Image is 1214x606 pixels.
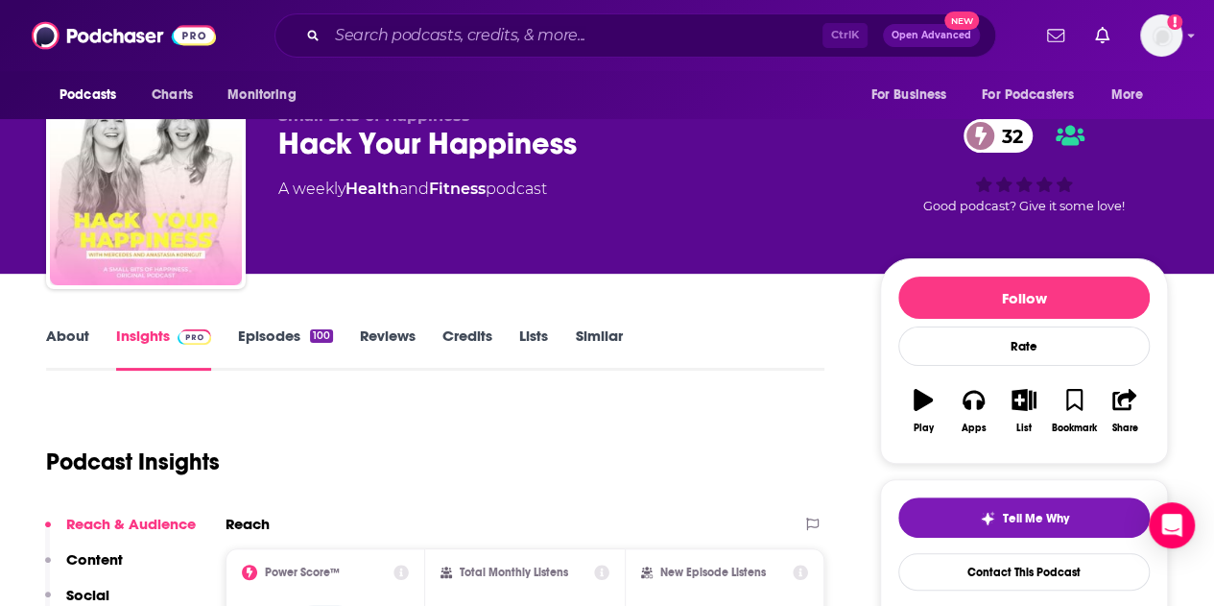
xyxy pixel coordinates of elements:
[265,566,340,579] h2: Power Score™
[1167,14,1182,30] svg: Add a profile image
[1111,82,1144,109] span: More
[50,93,242,285] img: Hack Your Happiness
[883,24,980,47] button: Open AdvancedNew
[1039,19,1072,52] a: Show notifications dropdown
[857,77,970,113] button: open menu
[345,180,399,198] a: Health
[822,23,868,48] span: Ctrl K
[46,327,89,371] a: About
[999,376,1049,446] button: List
[278,178,547,201] div: A weekly podcast
[116,327,211,371] a: InsightsPodchaser Pro
[1111,423,1137,434] div: Share
[152,82,193,109] span: Charts
[226,515,270,533] h2: Reach
[892,31,971,40] span: Open Advanced
[227,82,296,109] span: Monitoring
[66,586,109,604] p: Social
[923,199,1125,213] span: Good podcast? Give it some love!
[1049,376,1099,446] button: Bookmark
[962,423,987,434] div: Apps
[969,77,1102,113] button: open menu
[238,327,333,371] a: Episodes100
[880,107,1168,226] div: 32Good podcast? Give it some love!
[1140,14,1182,57] span: Logged in as gabrielle.gantz
[1052,423,1097,434] div: Bookmark
[575,327,622,371] a: Similar
[898,497,1150,538] button: tell me why sparkleTell Me Why
[442,327,492,371] a: Credits
[66,515,196,533] p: Reach & Audience
[1100,376,1150,446] button: Share
[870,82,946,109] span: For Business
[1149,502,1195,548] div: Open Intercom Messenger
[178,329,211,345] img: Podchaser Pro
[45,550,123,586] button: Content
[1098,77,1168,113] button: open menu
[1140,14,1182,57] button: Show profile menu
[274,13,996,58] div: Search podcasts, credits, & more...
[32,17,216,54] img: Podchaser - Follow, Share and Rate Podcasts
[139,77,204,113] a: Charts
[214,77,321,113] button: open menu
[1003,511,1069,526] span: Tell Me Why
[66,550,123,569] p: Content
[46,448,220,476] h1: Podcast Insights
[983,119,1033,153] span: 32
[310,329,333,343] div: 100
[1140,14,1182,57] img: User Profile
[898,376,948,446] button: Play
[46,77,141,113] button: open menu
[519,327,548,371] a: Lists
[399,180,429,198] span: and
[980,511,995,526] img: tell me why sparkle
[429,180,486,198] a: Fitness
[1016,423,1032,434] div: List
[660,566,766,579] h2: New Episode Listens
[327,20,822,51] input: Search podcasts, credits, & more...
[898,277,1150,319] button: Follow
[60,82,116,109] span: Podcasts
[982,82,1074,109] span: For Podcasters
[360,327,416,371] a: Reviews
[948,376,998,446] button: Apps
[460,566,568,579] h2: Total Monthly Listens
[898,327,1150,366] div: Rate
[914,423,934,434] div: Play
[944,12,979,30] span: New
[898,553,1150,591] a: Contact This Podcast
[45,515,196,550] button: Reach & Audience
[964,119,1033,153] a: 32
[1087,19,1117,52] a: Show notifications dropdown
